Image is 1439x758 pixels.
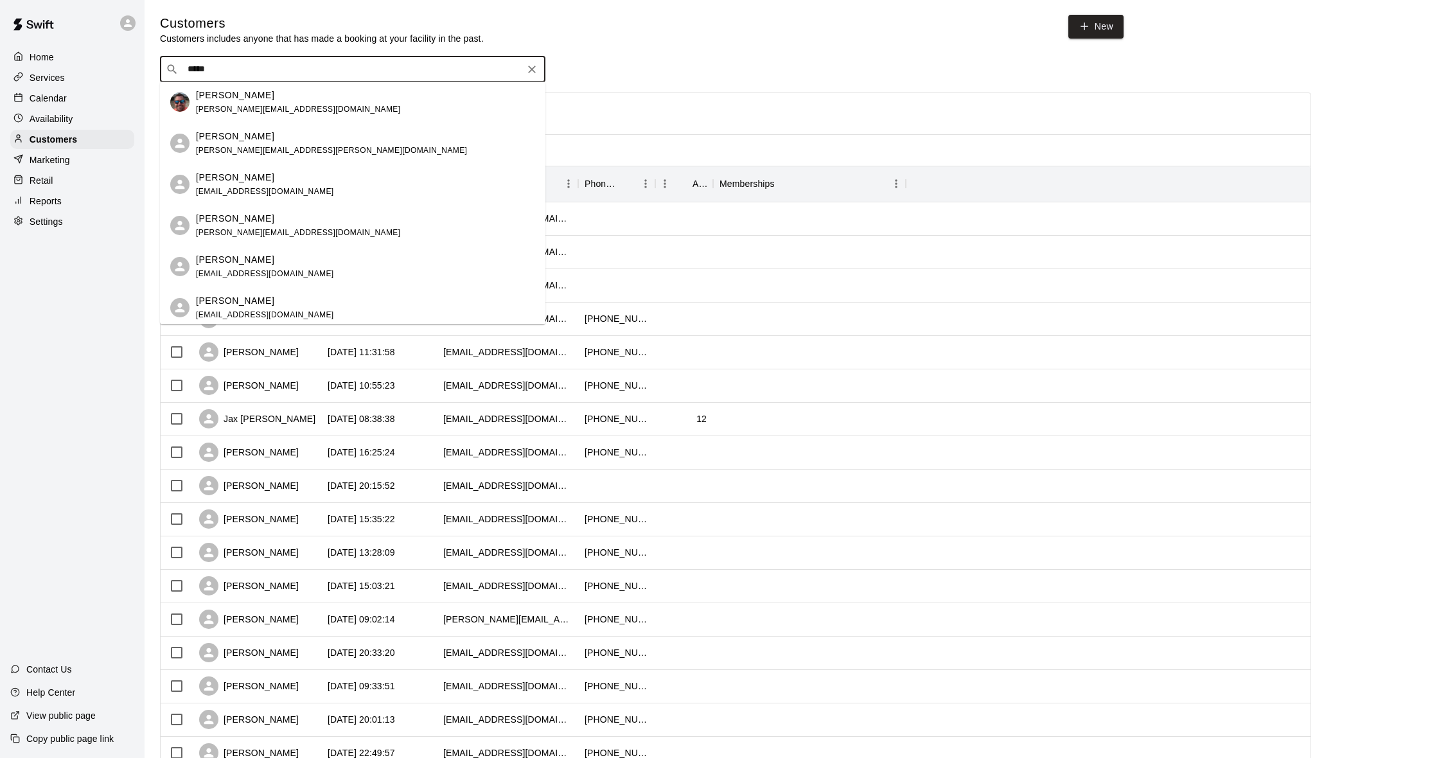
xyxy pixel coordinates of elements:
div: +15614364209 [585,346,649,358]
div: Jax [PERSON_NAME] [199,409,315,428]
div: Phone Number [585,166,618,202]
div: Customers [10,130,134,149]
div: +15613133910 [585,680,649,692]
div: [PERSON_NAME] [199,543,299,562]
button: Sort [775,175,793,193]
div: [PERSON_NAME] [199,509,299,529]
div: 2025-08-04 15:03:21 [328,579,395,592]
div: +15614009980 [585,412,649,425]
span: [EMAIL_ADDRESS][DOMAIN_NAME] [196,269,334,278]
p: Copy public page link [26,732,114,745]
div: Email [437,166,578,202]
div: clzibbz@gmail.com [443,346,572,358]
button: Clear [523,60,541,78]
p: Reports [30,195,62,207]
span: [PERSON_NAME][EMAIL_ADDRESS][DOMAIN_NAME] [196,228,400,237]
div: 2025-08-01 20:01:13 [328,713,395,726]
p: Availability [30,112,73,125]
p: Contact Us [26,663,72,676]
div: [PERSON_NAME] [199,376,299,395]
div: +13476327497 [585,446,649,459]
div: 2025-08-11 11:31:58 [328,346,395,358]
div: [PERSON_NAME] [199,576,299,595]
p: Settings [30,215,63,228]
p: Retail [30,174,53,187]
p: [PERSON_NAME] [196,253,274,267]
p: Marketing [30,154,70,166]
a: Availability [10,109,134,128]
div: ajdillman79@aol.com [443,379,572,392]
p: [PERSON_NAME] [196,212,274,225]
div: Mason Hirsch [170,257,190,276]
div: Jeff Hirsch [170,175,190,194]
div: ryanfamilyoperations@icloud.com [443,680,572,692]
p: Home [30,51,54,64]
div: +15613462383 [585,312,649,325]
p: Help Center [26,686,75,699]
div: [PERSON_NAME] [199,342,299,362]
h5: Customers [160,15,484,32]
a: Reports [10,191,134,211]
div: barsandtone2011@gmail.com [443,646,572,659]
a: Calendar [10,89,134,108]
p: [PERSON_NAME] [196,294,274,308]
img: David Hirsch [170,93,190,112]
div: +19544786751 [585,579,649,592]
div: shanetresch@gmail.com [443,412,572,425]
div: Memberships [719,166,775,202]
p: Customers [30,133,77,146]
div: [PERSON_NAME] [199,676,299,696]
p: Customers includes anyone that has made a booking at your facility in the past. [160,32,484,45]
div: Search customers by name or email [160,57,545,82]
p: Calendar [30,92,67,105]
div: 2025-08-03 20:33:20 [328,646,395,659]
a: New [1068,15,1124,39]
span: [PERSON_NAME][EMAIL_ADDRESS][DOMAIN_NAME] [196,105,400,114]
div: 2025-08-04 09:02:14 [328,613,395,626]
p: Services [30,71,65,84]
div: +15616355787 [585,513,649,525]
div: Cole Hirsch [170,298,190,317]
div: [PERSON_NAME] [199,443,299,462]
button: Sort [618,175,636,193]
a: Settings [10,212,134,231]
a: Retail [10,171,134,190]
button: Menu [559,174,578,193]
div: Age [693,166,707,202]
div: +15619062819 [585,713,649,726]
div: 2025-08-05 13:28:09 [328,546,395,559]
p: [PERSON_NAME] [196,130,274,143]
p: [PERSON_NAME] [196,171,274,184]
p: View public page [26,709,96,722]
div: 2025-08-10 08:38:38 [328,412,395,425]
a: Home [10,48,134,67]
div: [PERSON_NAME] [199,710,299,729]
div: aduntz2019@gmail.com [443,513,572,525]
a: Marketing [10,150,134,170]
div: +15613153936 [585,646,649,659]
div: kyle.stoker@gmail.com [443,613,572,626]
div: Memberships [713,166,906,202]
div: 2025-08-03 09:33:51 [328,680,395,692]
div: 2025-08-07 20:15:52 [328,479,395,492]
div: Hailey Hirsch [170,216,190,235]
button: Menu [636,174,655,193]
div: courtneykrell@hotmail.com [443,546,572,559]
div: [PERSON_NAME] [199,476,299,495]
div: [PERSON_NAME] [199,643,299,662]
div: 2025-08-09 16:25:24 [328,446,395,459]
div: 12 [696,412,707,425]
div: Age [655,166,713,202]
button: Sort [675,175,693,193]
div: +15612518478 [585,546,649,559]
span: [EMAIL_ADDRESS][DOMAIN_NAME] [196,310,334,319]
a: Services [10,68,134,87]
div: [PERSON_NAME] [199,610,299,629]
div: +18134512962 [585,613,649,626]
